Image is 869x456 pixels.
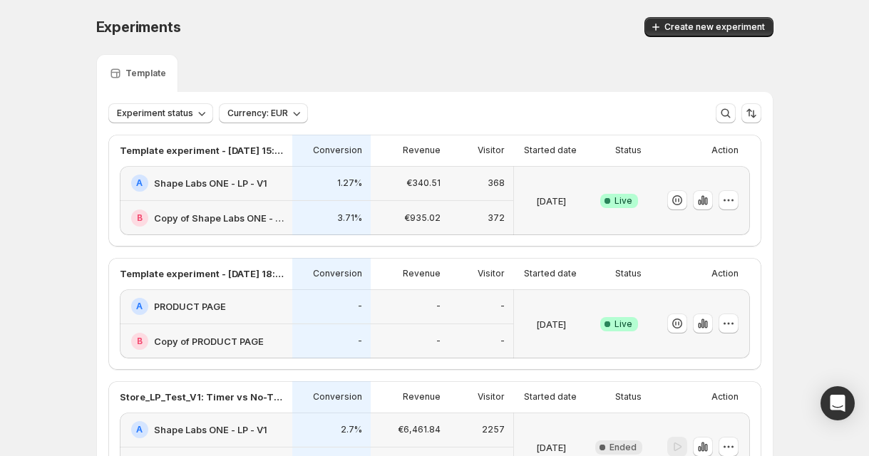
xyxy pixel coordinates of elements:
[524,268,577,279] p: Started date
[478,145,505,156] p: Visitor
[137,212,143,224] h2: B
[644,17,773,37] button: Create new experiment
[120,143,284,157] p: Template experiment - [DATE] 15:04:54
[536,440,566,455] p: [DATE]
[313,145,362,156] p: Conversion
[108,103,213,123] button: Experiment status
[478,268,505,279] p: Visitor
[341,424,362,435] p: 2.7%
[615,268,642,279] p: Status
[154,334,264,348] h2: Copy of PRODUCT PAGE
[610,442,637,453] span: Ended
[137,336,143,347] h2: B
[136,424,143,435] h2: A
[615,391,642,403] p: Status
[615,195,632,207] span: Live
[154,299,226,313] h2: PRODUCT PAGE
[536,194,566,208] p: [DATE]
[500,301,505,312] p: -
[821,386,855,420] div: Open Intercom Messenger
[711,391,739,403] p: Action
[403,268,441,279] p: Revenue
[500,336,505,347] p: -
[120,266,284,281] p: Template experiment - [DATE] 18:15:01
[615,318,632,330] span: Live
[436,336,441,347] p: -
[741,103,761,123] button: Sort the results
[120,390,284,404] p: Store_LP_Test_V1: Timer vs No-Timer
[406,177,441,189] p: €340.51
[154,176,267,190] h2: Shape Labs ONE - LP - V1
[488,212,505,224] p: 372
[536,317,566,331] p: [DATE]
[154,211,284,225] h2: Copy of Shape Labs ONE - LP - V1
[524,391,577,403] p: Started date
[117,108,193,119] span: Experiment status
[337,212,362,224] p: 3.71%
[403,145,441,156] p: Revenue
[313,391,362,403] p: Conversion
[664,21,765,33] span: Create new experiment
[711,145,739,156] p: Action
[313,268,362,279] p: Conversion
[488,177,505,189] p: 368
[96,19,181,36] span: Experiments
[219,103,308,123] button: Currency: EUR
[436,301,441,312] p: -
[154,423,267,437] h2: Shape Labs ONE - LP - V1
[136,301,143,312] h2: A
[358,301,362,312] p: -
[711,268,739,279] p: Action
[398,424,441,435] p: €6,461.84
[125,68,166,79] p: Template
[482,424,505,435] p: 2257
[478,391,505,403] p: Visitor
[403,391,441,403] p: Revenue
[136,177,143,189] h2: A
[615,145,642,156] p: Status
[524,145,577,156] p: Started date
[358,336,362,347] p: -
[337,177,362,189] p: 1.27%
[404,212,441,224] p: €935.02
[227,108,288,119] span: Currency: EUR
